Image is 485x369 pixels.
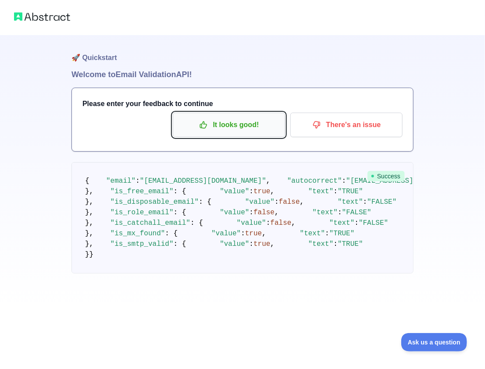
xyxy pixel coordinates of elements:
[165,230,178,238] span: : {
[173,113,285,137] button: It looks good!
[220,209,249,216] span: "value"
[329,230,355,238] span: "TRUE"
[111,198,199,206] span: "is_disposable_email"
[346,177,472,185] span: "[EMAIL_ADDRESS][DOMAIN_NAME]"
[313,209,338,216] span: "text"
[338,209,342,216] span: :
[367,171,405,181] span: Success
[71,35,414,68] h1: 🚀 Quickstart
[300,230,325,238] span: "text"
[237,219,266,227] span: "value"
[342,209,371,216] span: "FALSE"
[106,177,136,185] span: "email"
[245,198,275,206] span: "value"
[297,117,396,132] p: There's an issue
[266,219,271,227] span: :
[287,177,342,185] span: "autocorrect"
[292,219,296,227] span: ,
[211,230,241,238] span: "value"
[253,240,270,248] span: true
[174,188,186,195] span: : {
[253,209,275,216] span: false
[271,240,275,248] span: ,
[136,177,140,185] span: :
[334,188,338,195] span: :
[329,219,355,227] span: "text"
[140,177,266,185] span: "[EMAIL_ADDRESS][DOMAIN_NAME]"
[279,198,300,206] span: false
[220,240,249,248] span: "value"
[359,219,388,227] span: "FALSE"
[111,219,190,227] span: "is_catchall_email"
[308,240,334,248] span: "text"
[111,240,174,248] span: "is_smtp_valid"
[199,198,211,206] span: : {
[111,209,174,216] span: "is_role_email"
[85,177,89,185] span: {
[111,230,165,238] span: "is_mx_found"
[334,240,338,248] span: :
[367,198,396,206] span: "FALSE"
[249,240,253,248] span: :
[245,230,262,238] span: true
[338,240,363,248] span: "TRUE"
[355,219,359,227] span: :
[271,219,292,227] span: false
[262,230,266,238] span: ,
[71,68,414,81] h1: Welcome to Email Validation API!
[290,113,403,137] button: There's an issue
[174,240,186,248] span: : {
[174,209,186,216] span: : {
[249,209,253,216] span: :
[275,209,279,216] span: ,
[338,188,363,195] span: "TRUE"
[82,99,403,109] h3: Please enter your feedback to continue
[342,177,346,185] span: :
[401,333,467,351] iframe: Toggle Customer Support
[241,230,245,238] span: :
[275,198,279,206] span: :
[111,188,174,195] span: "is_free_email"
[300,198,304,206] span: ,
[266,177,271,185] span: ,
[220,188,249,195] span: "value"
[338,198,363,206] span: "text"
[179,117,278,132] p: It looks good!
[325,230,329,238] span: :
[363,198,367,206] span: :
[308,188,334,195] span: "text"
[271,188,275,195] span: ,
[190,219,203,227] span: : {
[253,188,270,195] span: true
[14,11,70,23] img: Abstract logo
[249,188,253,195] span: :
